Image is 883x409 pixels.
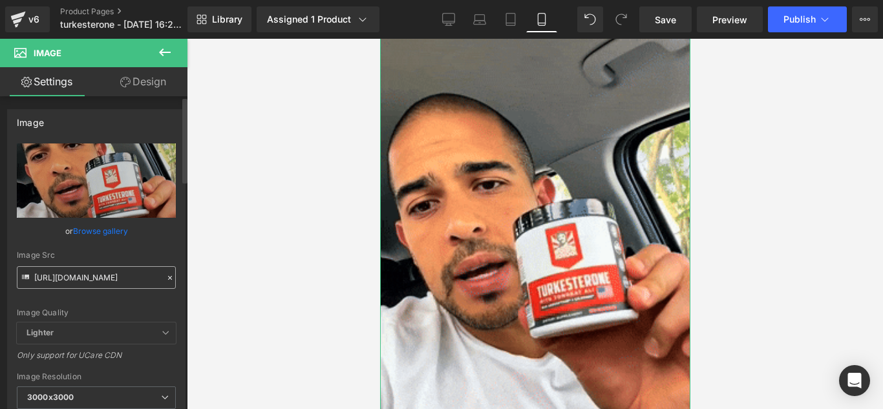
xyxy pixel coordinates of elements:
span: Publish [783,14,816,25]
a: Tablet [495,6,526,32]
a: Desktop [433,6,464,32]
a: v6 [5,6,50,32]
div: Image [17,110,44,128]
a: Product Pages [60,6,209,17]
div: Assigned 1 Product [267,13,369,26]
span: Library [212,14,242,25]
a: Laptop [464,6,495,32]
div: v6 [26,11,42,28]
button: Undo [577,6,603,32]
a: New Library [187,6,251,32]
b: Lighter [27,328,54,337]
button: More [852,6,878,32]
div: or [17,224,176,238]
a: Design [96,67,190,96]
span: turkesterone - [DATE] 16:24:25 [60,19,184,30]
a: Mobile [526,6,557,32]
a: Browse gallery [73,220,128,242]
button: Publish [768,6,847,32]
div: Only support for UCare CDN [17,350,176,369]
div: Image Quality [17,308,176,317]
input: Link [17,266,176,289]
span: Preview [712,13,747,26]
div: Open Intercom Messenger [839,365,870,396]
div: Image Resolution [17,372,176,381]
a: Preview [697,6,763,32]
button: Redo [608,6,634,32]
div: Image Src [17,251,176,260]
span: Save [655,13,676,26]
b: 3000x3000 [27,392,74,402]
span: Image [34,48,61,58]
